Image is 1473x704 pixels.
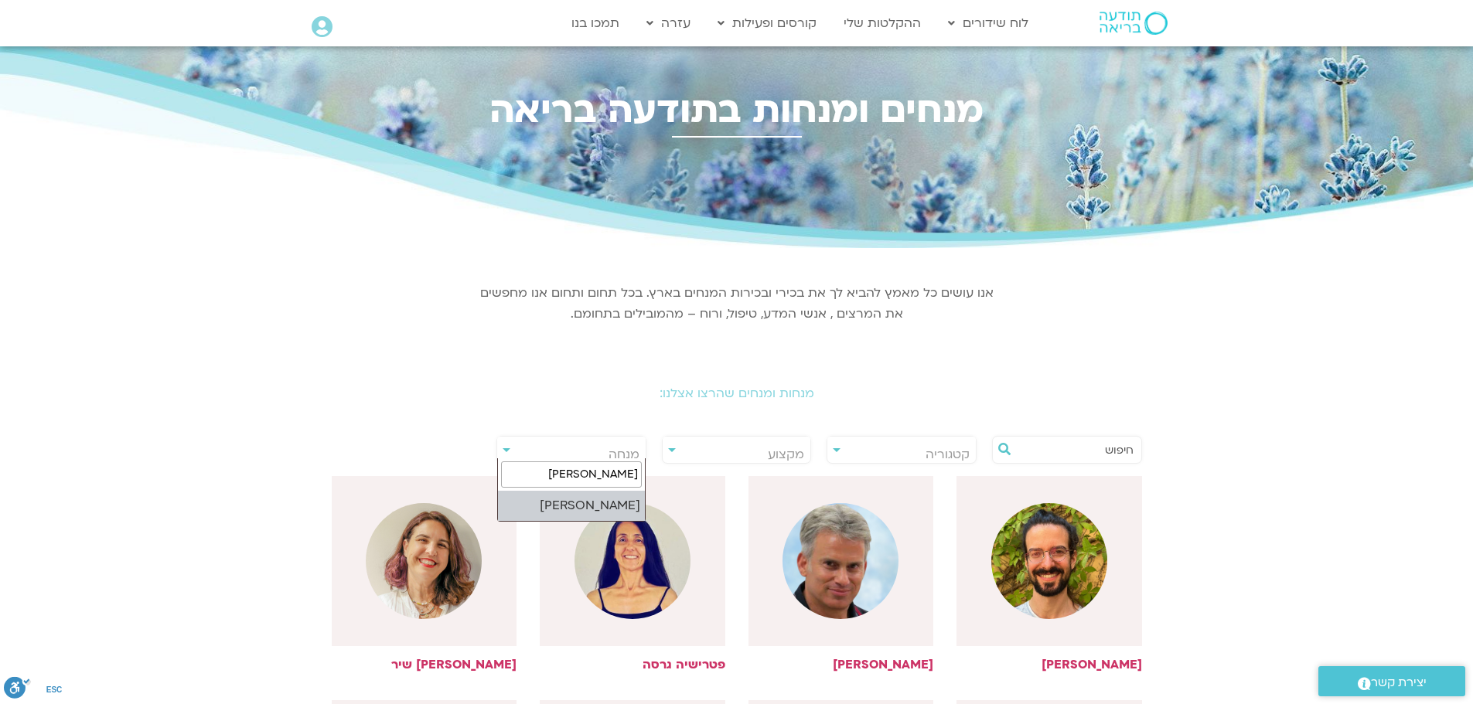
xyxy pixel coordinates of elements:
[783,503,898,619] img: %D7%A2%D7%A0%D7%91%D7%A8-%D7%91%D7%A8-%D7%A7%D7%9E%D7%94.png
[609,446,639,463] span: מנחה
[575,503,690,619] img: WhatsApp-Image-2025-07-12-at-16.43.23.jpeg
[478,283,996,325] p: אנו עושים כל מאמץ להביא לך את בכירי ובכירות המנחים בארץ. בכל תחום ותחום אנו מחפשים את המרצים , אנ...
[564,9,627,38] a: תמכו בנו
[332,476,517,672] a: [PERSON_NAME] שיר
[1318,666,1465,696] a: יצירת קשר
[956,476,1142,672] a: [PERSON_NAME]
[926,446,970,463] span: קטגוריה
[710,9,824,38] a: קורסים ופעילות
[498,491,645,521] li: [PERSON_NAME]
[366,503,482,619] img: %D7%93%D7%A7%D7%9C%D7%94-%D7%A9%D7%99%D7%A8-%D7%A2%D7%9E%D7%95%D7%93-%D7%9E%D7%A8%D7%A6%D7%94.jpeg
[748,658,934,672] h6: [PERSON_NAME]
[332,658,517,672] h6: [PERSON_NAME] שיר
[768,446,804,463] span: מקצוע
[836,9,929,38] a: ההקלטות שלי
[991,503,1107,619] img: %D7%A9%D7%92%D7%91-%D7%94%D7%95%D7%A8%D7%95%D7%91%D7%99%D7%A5.jpg
[956,658,1142,672] h6: [PERSON_NAME]
[304,89,1170,131] h2: מנחים ומנחות בתודעה בריאה
[748,476,934,672] a: [PERSON_NAME]
[304,386,1170,400] h2: מנחות ומנחים שהרצו אצלנו:
[540,476,725,672] a: פטרישיה גרסה
[1100,12,1168,35] img: תודעה בריאה
[940,9,1036,38] a: לוח שידורים
[639,9,698,38] a: עזרה
[1371,672,1427,693] span: יצירת קשר
[1016,437,1134,463] input: חיפוש
[540,658,725,672] h6: פטרישיה גרסה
